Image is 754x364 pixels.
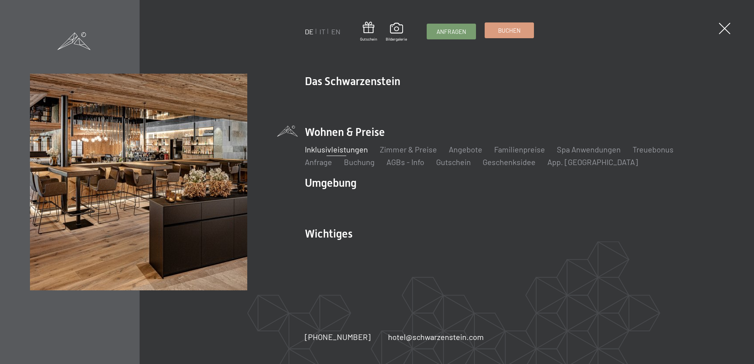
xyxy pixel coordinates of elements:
[436,157,471,167] a: Gutschein
[633,145,674,154] a: Treuebonus
[360,36,377,42] span: Gutschein
[305,332,371,342] span: [PHONE_NUMBER]
[305,331,371,342] a: [PHONE_NUMBER]
[305,27,314,36] a: DE
[305,145,368,154] a: Inklusivleistungen
[494,145,545,154] a: Familienpreise
[360,22,377,42] a: Gutschein
[449,145,482,154] a: Angebote
[485,23,534,38] a: Buchen
[305,157,332,167] a: Anfrage
[427,24,476,39] a: Anfragen
[483,157,536,167] a: Geschenksidee
[386,23,407,42] a: Bildergalerie
[557,145,621,154] a: Spa Anwendungen
[386,157,424,167] a: AGBs - Info
[386,36,407,42] span: Bildergalerie
[547,157,638,167] a: App. [GEOGRAPHIC_DATA]
[319,27,325,36] a: IT
[344,157,375,167] a: Buchung
[388,331,484,342] a: hotel@schwarzenstein.com
[437,28,466,36] span: Anfragen
[498,26,521,35] span: Buchen
[380,145,437,154] a: Zimmer & Preise
[331,27,340,36] a: EN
